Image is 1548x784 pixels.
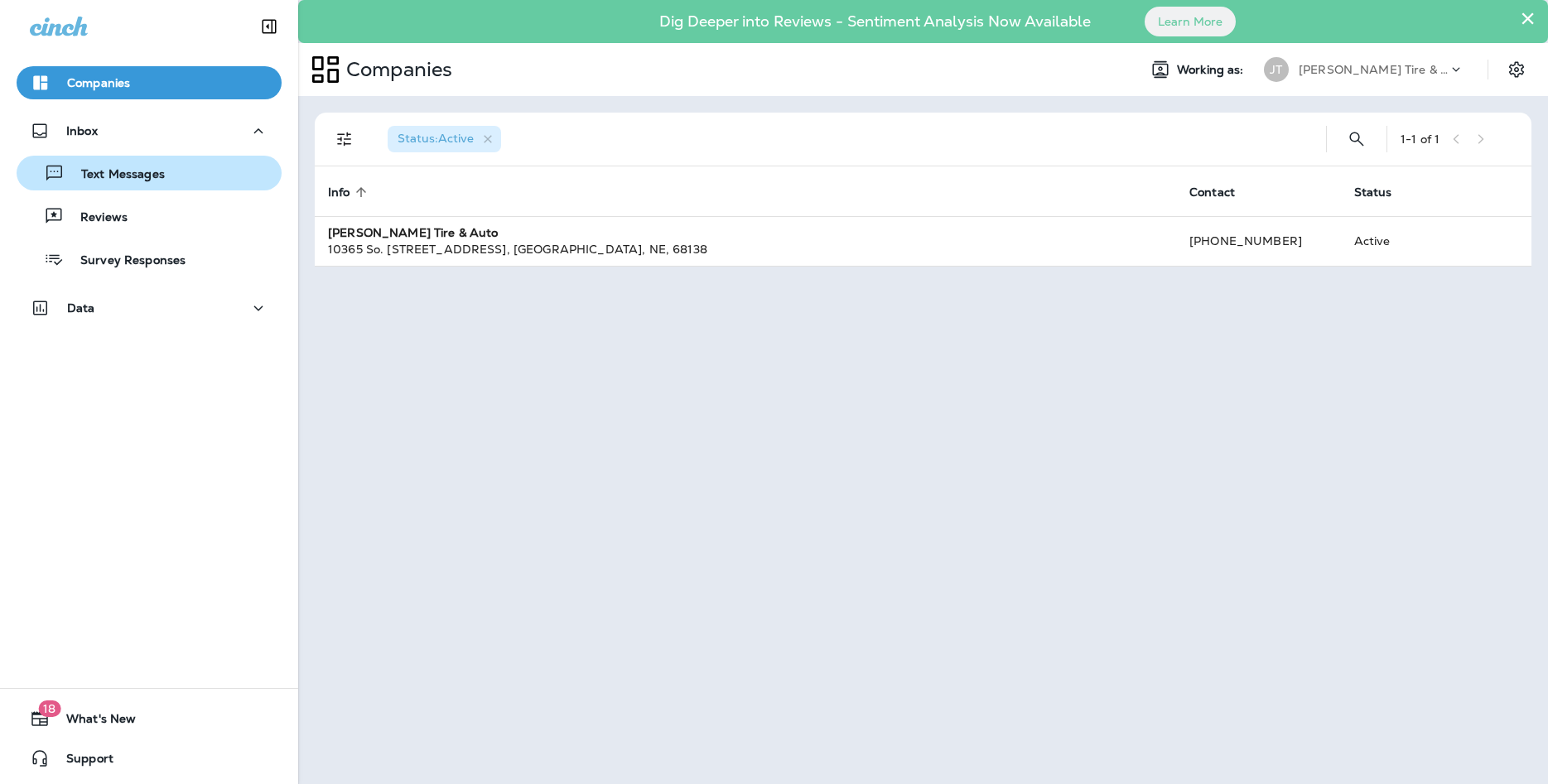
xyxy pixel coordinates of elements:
[328,185,350,200] span: Info
[328,241,1163,257] div: 10365 So. [STREET_ADDRESS] , [GEOGRAPHIC_DATA] , NE , 68138
[17,742,282,775] button: Support
[17,242,282,277] button: Survey Responses
[1177,63,1247,77] span: Working as:
[65,167,165,183] p: Text Messages
[66,124,98,137] p: Inbox
[64,253,186,269] p: Survey Responses
[246,10,292,43] button: Collapse Sidebar
[50,712,136,732] span: What's New
[17,114,282,147] button: Inbox
[1520,5,1536,31] button: Close
[1189,185,1235,200] span: Contact
[1264,57,1289,82] div: JT
[611,19,1139,24] p: Dig Deeper into Reviews - Sentiment Analysis Now Available
[1354,185,1414,200] span: Status
[17,199,282,233] button: Reviews
[1502,55,1531,84] button: Settings
[1401,132,1439,146] div: 1 - 1 of 1
[398,131,474,146] span: Status : Active
[1340,123,1373,156] button: Search Companies
[1299,63,1448,76] p: [PERSON_NAME] Tire & Auto
[388,126,501,152] div: Status:Active
[67,76,130,89] p: Companies
[328,185,372,200] span: Info
[1145,7,1236,36] button: Learn More
[17,66,282,99] button: Companies
[64,210,128,226] p: Reviews
[1354,185,1392,200] span: Status
[328,123,361,156] button: Filters
[1176,216,1341,266] td: [PHONE_NUMBER]
[1189,185,1256,200] span: Contact
[17,702,282,735] button: 18What's New
[340,57,452,82] p: Companies
[50,752,113,772] span: Support
[17,291,282,325] button: Data
[17,156,282,190] button: Text Messages
[38,700,60,717] span: 18
[328,225,499,240] strong: [PERSON_NAME] Tire & Auto
[1341,216,1445,266] td: Active
[67,301,95,315] p: Data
